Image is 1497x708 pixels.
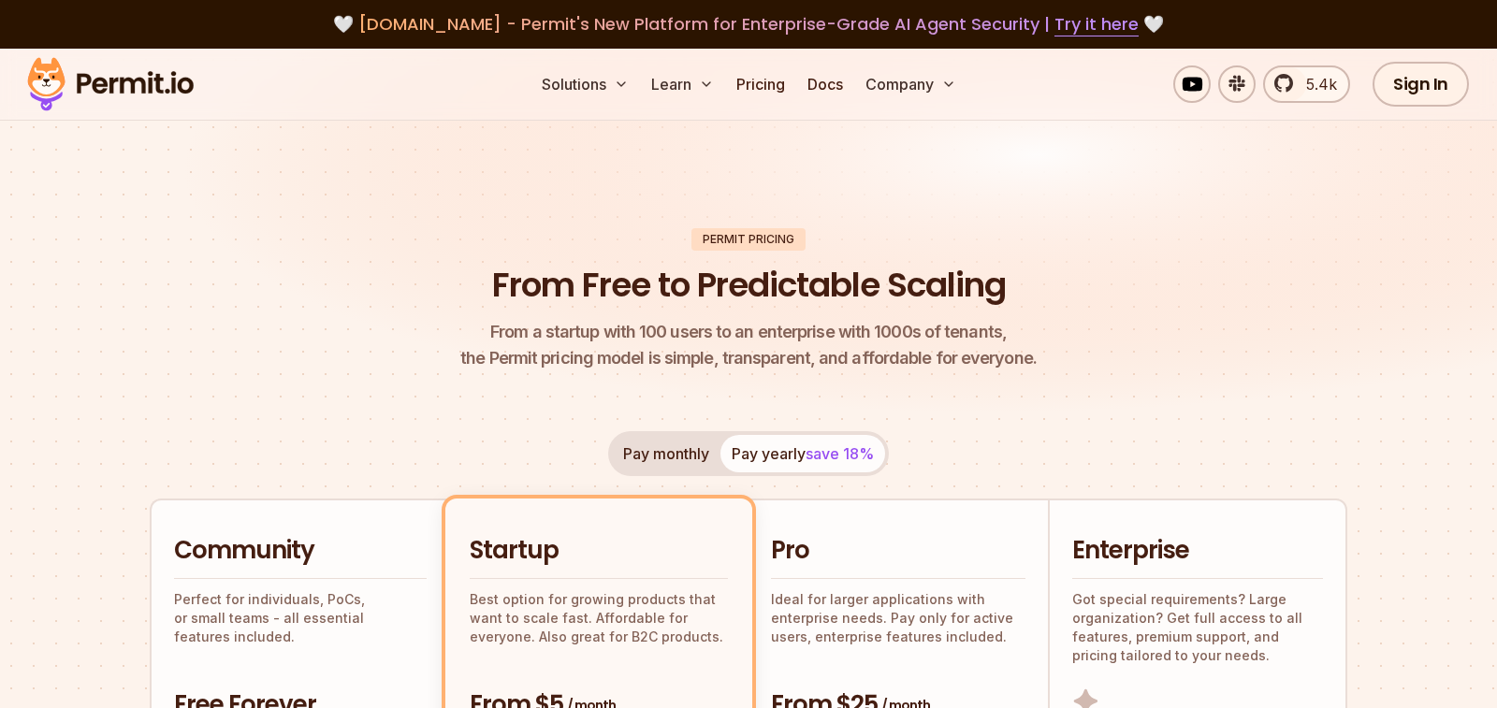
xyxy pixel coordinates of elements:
[492,262,1006,309] h1: From Free to Predictable Scaling
[470,534,728,568] h2: Startup
[174,534,427,568] h2: Community
[691,228,806,251] div: Permit Pricing
[1072,590,1323,665] p: Got special requirements? Large organization? Get full access to all features, premium support, a...
[460,319,1037,371] p: the Permit pricing model is simple, transparent, and affordable for everyone.
[771,534,1025,568] h2: Pro
[1295,73,1337,95] span: 5.4k
[1263,65,1350,103] a: 5.4k
[729,65,792,103] a: Pricing
[858,65,964,103] button: Company
[800,65,850,103] a: Docs
[644,65,721,103] button: Learn
[1373,62,1469,107] a: Sign In
[358,12,1139,36] span: [DOMAIN_NAME] - Permit's New Platform for Enterprise-Grade AI Agent Security |
[45,11,1452,37] div: 🤍 🤍
[174,590,427,646] p: Perfect for individuals, PoCs, or small teams - all essential features included.
[771,590,1025,646] p: Ideal for larger applications with enterprise needs. Pay only for active users, enterprise featur...
[534,65,636,103] button: Solutions
[1072,534,1323,568] h2: Enterprise
[19,52,202,116] img: Permit logo
[612,435,720,472] button: Pay monthly
[470,590,728,646] p: Best option for growing products that want to scale fast. Affordable for everyone. Also great for...
[1054,12,1139,36] a: Try it here
[460,319,1037,345] span: From a startup with 100 users to an enterprise with 1000s of tenants,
